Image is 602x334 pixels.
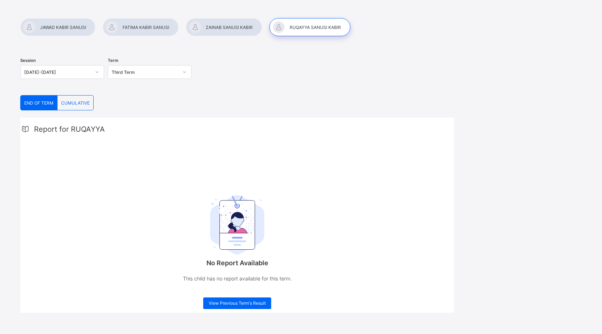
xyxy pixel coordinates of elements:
div: [DATE]-[DATE] [24,69,91,75]
p: No Report Available [165,259,309,267]
span: CUMULATIVE [61,100,90,106]
span: Session [20,58,36,63]
span: Report for RUQAYYA [34,125,105,134]
img: student.207b5acb3037b72b59086e8b1a17b1d0.svg [210,195,264,254]
div: Third Term [112,69,178,75]
span: END OF TERM [24,100,54,106]
span: Term [108,58,118,63]
div: No Report Available [165,175,309,297]
span: View Previous Term's Result [209,300,266,306]
p: This child has no report available for this term. [165,274,309,283]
